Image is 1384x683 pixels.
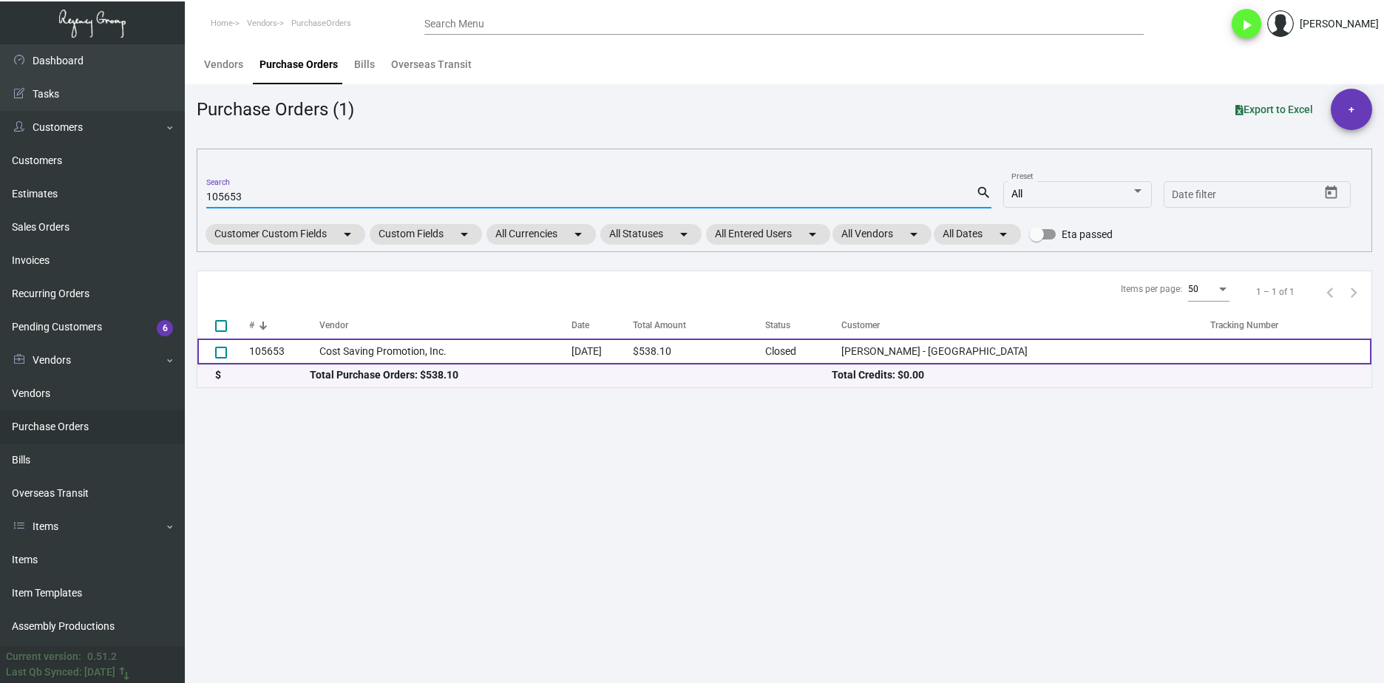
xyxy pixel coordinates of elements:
[633,319,764,332] div: Total Amount
[215,367,310,383] div: $
[633,319,686,332] div: Total Amount
[291,18,351,28] span: PurchaseOrders
[1230,189,1301,201] input: End date
[1210,319,1371,332] div: Tracking Number
[1172,189,1218,201] input: Start date
[6,649,81,665] div: Current version:
[1300,16,1379,32] div: [PERSON_NAME]
[1320,181,1343,205] button: Open calendar
[804,225,821,243] mat-icon: arrow_drop_down
[259,57,338,72] div: Purchase Orders
[633,339,764,364] td: $538.10
[569,225,587,243] mat-icon: arrow_drop_down
[319,319,571,332] div: Vendor
[197,96,354,123] div: Purchase Orders (1)
[249,319,254,332] div: #
[832,367,1354,383] div: Total Credits: $0.00
[354,57,375,72] div: Bills
[87,649,117,665] div: 0.51.2
[211,18,233,28] span: Home
[571,319,589,332] div: Date
[1256,285,1295,299] div: 1 – 1 of 1
[1188,285,1229,295] mat-select: Items per page:
[571,319,633,332] div: Date
[1232,9,1261,38] button: play_arrow
[706,224,830,245] mat-chip: All Entered Users
[319,319,348,332] div: Vendor
[765,319,790,332] div: Status
[204,57,243,72] div: Vendors
[310,367,832,383] div: Total Purchase Orders: $538.10
[841,319,880,332] div: Customer
[1062,225,1113,243] span: Eta passed
[319,339,571,364] td: Cost Saving Promotion, Inc.
[600,224,702,245] mat-chip: All Statuses
[1238,16,1255,34] i: play_arrow
[765,339,841,364] td: Closed
[765,319,841,332] div: Status
[1121,282,1182,296] div: Items per page:
[247,18,277,28] span: Vendors
[1224,96,1325,123] button: Export to Excel
[206,224,365,245] mat-chip: Customer Custom Fields
[1011,188,1022,200] span: All
[1235,103,1313,115] span: Export to Excel
[905,225,923,243] mat-icon: arrow_drop_down
[841,319,1210,332] div: Customer
[1188,284,1198,294] span: 50
[6,665,115,680] div: Last Qb Synced: [DATE]
[1349,89,1354,130] span: +
[1210,319,1278,332] div: Tracking Number
[976,184,991,202] mat-icon: search
[370,224,482,245] mat-chip: Custom Fields
[1331,89,1372,130] button: +
[391,57,472,72] div: Overseas Transit
[994,225,1012,243] mat-icon: arrow_drop_down
[832,224,932,245] mat-chip: All Vendors
[249,319,319,332] div: #
[841,339,1210,364] td: [PERSON_NAME] - [GEOGRAPHIC_DATA]
[675,225,693,243] mat-icon: arrow_drop_down
[486,224,596,245] mat-chip: All Currencies
[249,339,319,364] td: 105653
[934,224,1021,245] mat-chip: All Dates
[339,225,356,243] mat-icon: arrow_drop_down
[1267,10,1294,37] img: admin@bootstrapmaster.com
[571,339,633,364] td: [DATE]
[1318,280,1342,304] button: Previous page
[455,225,473,243] mat-icon: arrow_drop_down
[1342,280,1366,304] button: Next page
